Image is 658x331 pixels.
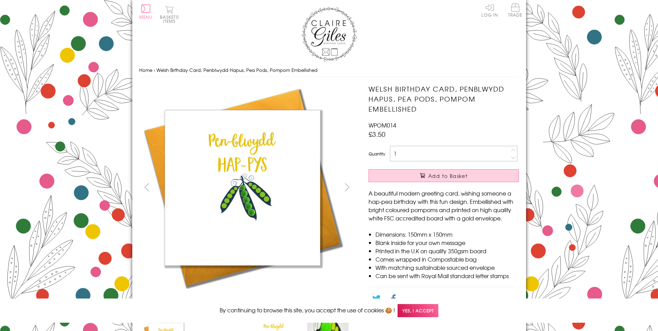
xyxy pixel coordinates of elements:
[139,179,155,195] button: prev
[508,3,523,17] span: Trade
[156,67,317,73] span: Welsh Birthday Card, Penblwydd Hapus, Pea Pods, Pompom Embellished
[398,304,438,318] span: Yes, I accept
[139,14,153,20] span: Menu
[375,263,519,272] li: With matching sustainable sourced envelope
[355,84,562,291] img: Welsh Birthday Card, Penblwydd Hapus, Pea Pods, Pompom Embellished
[375,247,519,255] li: Printed in the U.K on quality 350gsm board
[369,169,519,182] button: Add to Basket
[369,151,385,157] label: Quantity
[375,238,519,247] li: Blank inside for your own message
[369,121,396,129] span: WPOM014
[481,3,498,17] a: Log In
[375,230,519,238] li: Dimensions: 150mm x 150mm
[139,67,152,73] a: Home
[508,3,523,18] a: Trade
[139,4,153,19] button: Menu
[369,189,519,222] p: A beautiful modern greeting card, wishing someone a hap-pea birthday with this fun design. Embell...
[375,272,519,280] li: Can be sent with Royal Mail standard letter stamps
[154,67,155,73] span: ›
[302,7,357,62] img: Claire Giles Greetings Cards
[163,14,179,24] span: 0 items
[139,84,346,291] img: Welsh Birthday Card, Penblwydd Hapus, Pea Pods, Pompom Embellished
[160,6,179,23] button: Basket0 items
[428,172,468,179] span: Add to Basket
[139,63,519,77] nav: breadcrumbs
[339,179,355,195] button: next
[369,84,519,114] h1: Welsh Birthday Card, Penblwydd Hapus, Pea Pods, Pompom Embellished
[369,129,385,139] span: £3.50
[375,255,519,263] li: Comes wrapped in Compostable bag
